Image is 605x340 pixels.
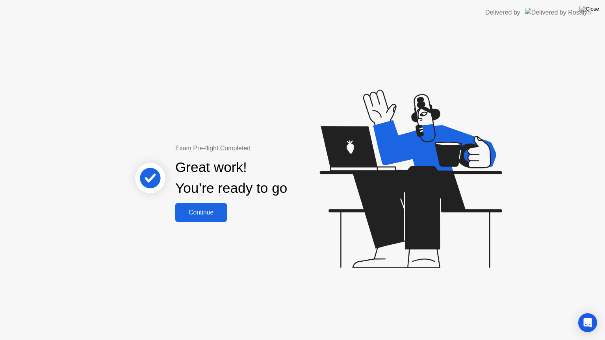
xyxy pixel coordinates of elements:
[175,144,338,153] div: Exam Pre-flight Completed
[175,203,227,222] button: Continue
[175,157,287,199] div: Great work! You’re ready to go
[578,313,597,332] div: Open Intercom Messenger
[178,209,225,216] div: Continue
[525,8,591,17] img: Delivered by Rosalyn
[485,8,520,17] div: Delivered by
[579,6,599,12] img: Close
